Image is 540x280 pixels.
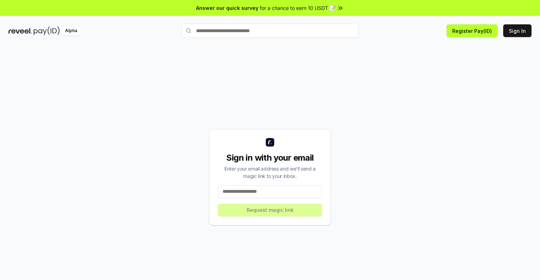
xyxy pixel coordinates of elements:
button: Sign In [503,24,532,37]
div: Sign in with your email [218,152,322,163]
span: Answer our quick survey [196,4,258,12]
span: for a chance to earn 10 USDT 📝 [260,4,335,12]
div: Alpha [61,26,81,35]
img: pay_id [34,26,60,35]
div: Enter your email address and we’ll send a magic link to your inbox. [218,165,322,180]
img: logo_small [266,138,274,147]
img: reveel_dark [8,26,32,35]
button: Register Pay(ID) [447,24,498,37]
